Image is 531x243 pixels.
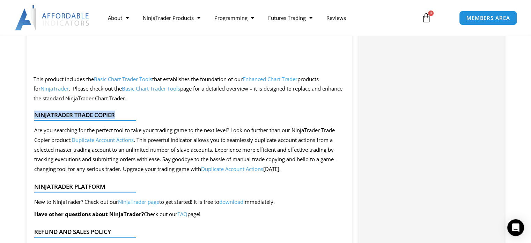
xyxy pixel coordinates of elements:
[466,15,510,21] span: MEMBERS AREA
[34,183,339,190] h4: NinjaTrader Platform
[411,8,442,28] a: 0
[34,111,339,118] h4: NinjaTrader Trade Copier
[219,198,243,205] a: download
[34,228,339,235] h4: Refund and Sales Policy
[319,10,353,26] a: Reviews
[34,209,275,219] p: Check out our page!
[177,210,187,217] a: FAQ
[428,10,434,16] span: 0
[118,198,159,205] a: NinjaTrader page
[34,125,339,174] div: Are you searching for the perfect tool to take your trading game to the next level? Look no furth...
[34,197,275,207] p: New to NinjaTrader? Check out our to get started! It is free to immediately.
[101,10,136,26] a: About
[72,136,134,143] a: Duplicate Account Actions
[94,75,152,82] a: Basic Chart Trader Tools
[34,210,144,217] b: Have other questions about NinjaTrader?
[207,10,261,26] a: Programming
[15,5,90,30] img: LogoAI | Affordable Indicators – NinjaTrader
[243,75,297,82] a: Enhanced Chart Trader
[201,165,263,172] a: Duplicate Account Actions
[122,85,180,92] a: Basic Chart Trader Tools
[101,10,414,26] nav: Menu
[136,10,207,26] a: NinjaTrader Products
[507,219,524,236] div: Open Intercom Messenger
[34,74,345,103] p: This product includes the that establishes the foundation of our products for . Please check out ...
[40,85,69,92] a: NinjaTrader
[261,10,319,26] a: Futures Trading
[459,11,517,25] a: MEMBERS AREA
